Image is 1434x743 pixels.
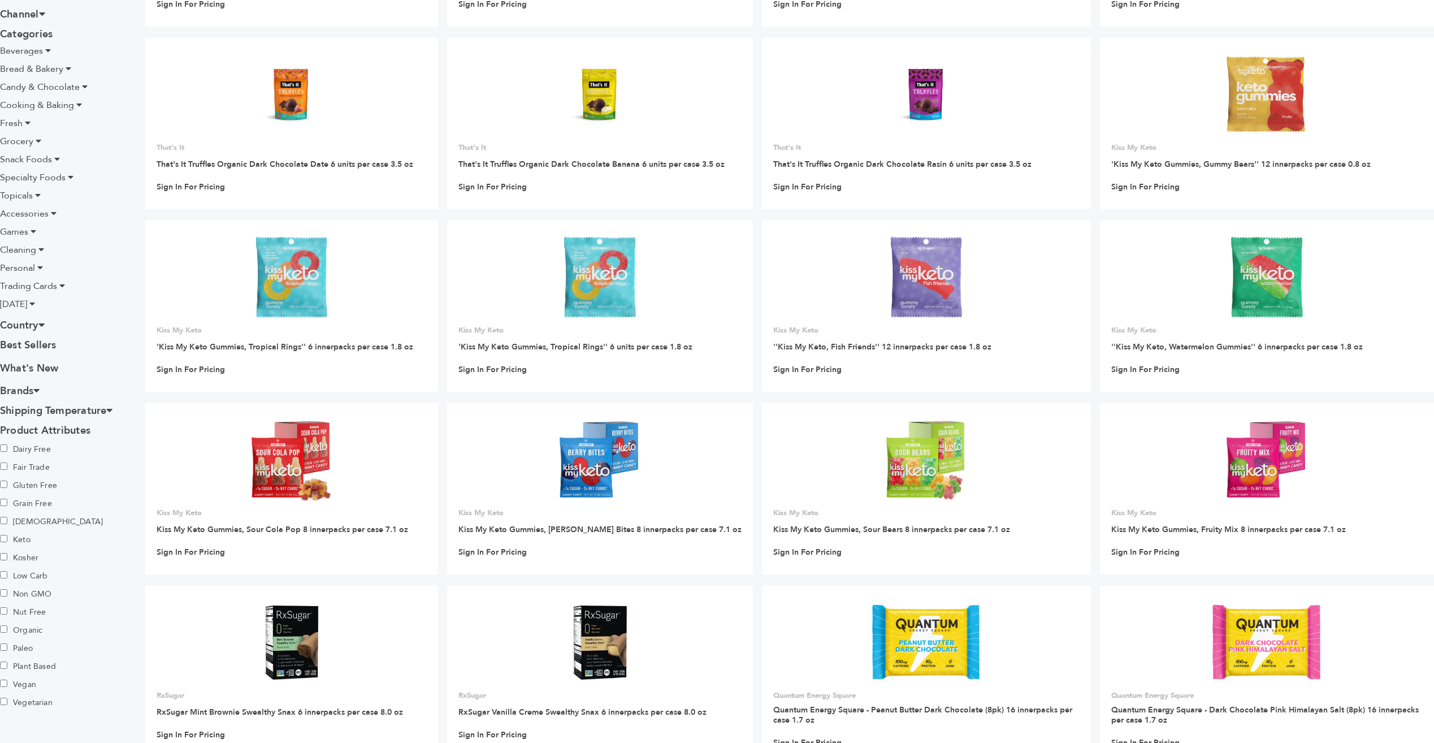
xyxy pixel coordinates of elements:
img: RxSugar Vanilla Creme Swealthy Snax 6 innerpacks per case 8.0 oz [559,602,641,684]
img: 'Kiss My Keto Gummies, Tropical Rings'' 6 innerpacks per case 1.8 oz [256,236,327,318]
a: Sign In For Pricing [1111,182,1180,192]
a: Kiss My Keto Gummies, [PERSON_NAME] Bites 8 innerpacks per case 7.1 oz [458,524,742,535]
a: Quantum Energy Square - Peanut Butter Dark Chocolate (8pk) 16 innerpacks per case 1.7 oz [773,705,1072,725]
p: RxSugar [157,690,427,701]
a: Sign In For Pricing [458,182,527,192]
img: That's It Truffles Organic Dark Chocolate Rasin 6 units per case 3.5 oz [892,54,961,135]
a: Sign In For Pricing [157,365,225,375]
img: Quantum Energy Square - Peanut Butter Dark Chocolate (8pk) 16 innerpacks per case 1.7 oz [867,602,986,683]
img: ''Kiss My Keto, Fish Friends'' 12 innerpacks per case 1.8 oz [891,236,962,318]
a: ''Kiss My Keto, Fish Friends'' 12 innerpacks per case 1.8 oz [773,342,991,352]
p: That's It [773,142,1080,153]
img: RxSugar Mint Brownie Swealthy Snax 6 innerpacks per case 8.0 oz [251,602,333,684]
a: Sign In For Pricing [773,547,842,558]
a: Sign In For Pricing [773,182,842,192]
p: Kiss My Keto [1111,142,1423,153]
img: 'Kiss My Keto Gummies, Gummy Bears'' 12 innerpacks per case 0.8 oz [1223,54,1311,135]
a: Kiss My Keto Gummies, Sour Bears 8 innerpacks per case 7.1 oz [773,524,1010,535]
p: Kiss My Keto [773,325,1080,335]
p: Kiss My Keto [157,508,427,518]
a: Sign In For Pricing [157,730,225,740]
img: 'Kiss My Keto Gummies, Tropical Rings'' 6 units per case 1.8 oz [564,236,635,318]
a: Kiss My Keto Gummies, Sour Cola Pop 8 innerpacks per case 7.1 oz [157,524,408,535]
p: Kiss My Keto [458,508,742,518]
p: That's It [157,142,427,153]
a: Sign In For Pricing [458,547,527,558]
a: 'Kiss My Keto Gummies, Gummy Bears'' 12 innerpacks per case 0.8 oz [1111,159,1371,170]
img: That's It Truffles Organic Dark Chocolate Banana 6 units per case 3.5 oz [565,54,634,135]
img: Quantum Energy Square - Dark Chocolate Pink Himalayan Salt (8pk) 16 innerpacks per case 1.7 oz [1207,602,1327,683]
p: Kiss My Keto [458,325,742,335]
a: Sign In For Pricing [157,547,225,558]
img: Kiss My Keto Gummies, Sour Cola Pop 8 innerpacks per case 7.1 oz [251,419,333,501]
a: That's It Truffles Organic Dark Chocolate Date 6 units per case 3.5 oz [157,159,413,170]
p: Quantum Energy Square [773,690,1080,701]
a: RxSugar Mint Brownie Swealthy Snax 6 innerpacks per case 8.0 oz [157,707,403,718]
a: Sign In For Pricing [157,182,225,192]
p: That's It [458,142,742,153]
p: Kiss My Keto [1111,508,1423,518]
p: Quantum Energy Square [1111,690,1423,701]
a: 'Kiss My Keto Gummies, Tropical Rings'' 6 innerpacks per case 1.8 oz [157,342,413,352]
a: Sign In For Pricing [1111,365,1180,375]
a: RxSugar Vanilla Creme Swealthy Snax 6 innerpacks per case 8.0 oz [458,707,707,718]
a: That's It Truffles Organic Dark Chocolate Banana 6 units per case 3.5 oz [458,159,725,170]
a: Sign In For Pricing [458,365,527,375]
p: Kiss My Keto [157,325,427,335]
a: Sign In For Pricing [773,365,842,375]
a: Sign In For Pricing [458,730,527,740]
a: ''Kiss My Keto, Watermelon Gummies'' 6 innerpacks per case 1.8 oz [1111,342,1363,352]
img: Kiss My Keto Gummies, Fruity Mix 8 innerpacks per case 7.1 oz [1226,419,1308,501]
img: Kiss My Keto Gummies, Sour Bears 8 innerpacks per case 7.1 oz [886,419,968,501]
img: ''Kiss My Keto, Watermelon Gummies'' 6 innerpacks per case 1.8 oz [1231,236,1302,318]
a: Quantum Energy Square - Dark Chocolate Pink Himalayan Salt (8pk) 16 innerpacks per case 1.7 oz [1111,705,1419,725]
img: That's It Truffles Organic Dark Chocolate Date 6 units per case 3.5 oz [257,54,326,135]
p: Kiss My Keto [773,508,1080,518]
p: RxSugar [458,690,742,701]
img: Kiss My Keto Gummies, Berry Bites 8 innerpacks per case 7.1 oz [559,419,641,501]
p: Kiss My Keto [1111,325,1423,335]
a: 'Kiss My Keto Gummies, Tropical Rings'' 6 units per case 1.8 oz [458,342,692,352]
a: Sign In For Pricing [1111,547,1180,558]
a: Kiss My Keto Gummies, Fruity Mix 8 innerpacks per case 7.1 oz [1111,524,1346,535]
a: That's It Truffles Organic Dark Chocolate Rasin 6 units per case 3.5 oz [773,159,1032,170]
